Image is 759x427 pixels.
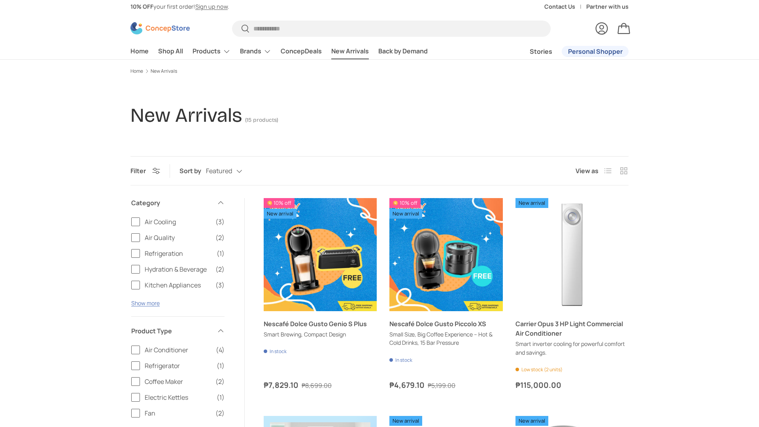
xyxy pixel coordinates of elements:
[130,43,428,59] nav: Primary
[131,317,225,345] summary: Product Type
[216,345,225,355] span: (4)
[145,233,211,242] span: Air Quality
[568,48,623,55] span: Personal Shopper
[145,393,212,402] span: Electric Kettles
[515,198,629,311] a: Carrier Opus 3 HP Light Commercial Air Conditioner
[130,104,242,127] h1: New Arrivals
[264,209,296,219] span: New arrival
[130,166,146,175] span: Filter
[515,198,629,311] img: https://concepstore.ph/products/carrier-opus-3-hp-light-commercial-air-conditioner
[131,326,212,336] span: Product Type
[389,198,502,311] a: Nescafé Dolce Gusto Piccolo XS
[389,319,486,328] a: Nescafé Dolce Gusto Piccolo XS
[515,416,548,426] span: New arrival
[389,209,422,219] span: New arrival
[131,198,212,208] span: Category
[215,377,225,386] span: (2)
[331,43,369,59] a: New Arrivals
[151,69,177,74] a: New Arrivals
[264,319,367,328] a: Nescafé Dolce Gusto Genio S Plus
[131,189,225,217] summary: Category
[544,2,586,11] a: Contact Us
[215,233,225,242] span: (2)
[145,408,211,418] span: Fan
[193,43,230,59] a: Products
[145,249,212,258] span: Refrigeration
[130,3,153,10] strong: 10% OFF
[235,43,276,59] summary: Brands
[206,167,232,175] span: Featured
[179,166,206,176] label: Sort by
[130,22,190,34] img: ConcepStore
[562,46,629,57] a: Personal Shopper
[511,43,629,59] nav: Secondary
[389,198,420,208] span: 10% off
[130,166,160,175] button: Filter
[586,2,629,11] a: Partner with us
[206,164,258,178] button: Featured
[217,361,225,370] span: (1)
[576,166,599,176] span: View as
[145,345,211,355] span: Air Conditioner
[389,416,422,426] span: New arrival
[145,280,211,290] span: Kitchen Appliances
[145,377,211,386] span: Coffee Maker
[188,43,235,59] summary: Products
[515,319,623,338] a: Carrier Opus 3 HP Light Commercial Air Conditioner
[145,217,211,227] span: Air Cooling
[130,43,149,59] a: Home
[158,43,183,59] a: Shop All
[217,393,225,402] span: (1)
[530,44,552,59] a: Stories
[264,198,295,208] span: 10% off
[195,3,228,10] a: Sign up now
[130,69,143,74] a: Home
[281,43,322,59] a: ConcepDeals
[145,361,212,370] span: Refrigerator
[215,280,225,290] span: (3)
[130,68,629,75] nav: Breadcrumbs
[215,408,225,418] span: (2)
[217,249,225,258] span: (1)
[130,2,229,11] p: your first order! .
[131,299,160,307] button: Show more
[264,198,377,311] a: Nescafé Dolce Gusto Genio S Plus
[145,265,211,274] span: Hydration & Beverage
[515,198,548,208] span: New arrival
[215,265,225,274] span: (2)
[245,117,278,123] span: (15 products)
[378,43,428,59] a: Back by Demand
[215,217,225,227] span: (3)
[240,43,271,59] a: Brands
